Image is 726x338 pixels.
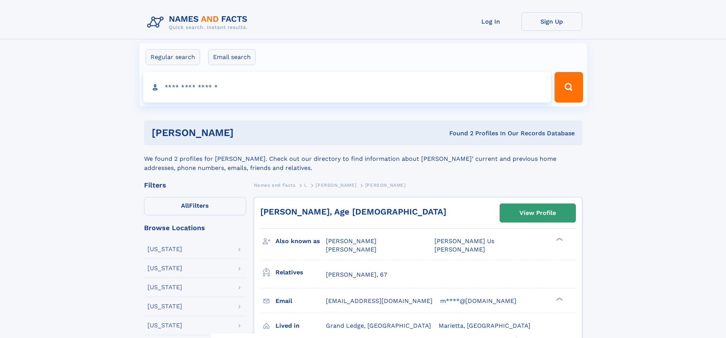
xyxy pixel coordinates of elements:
[276,266,326,279] h3: Relatives
[554,296,563,301] div: ❯
[276,319,326,332] h3: Lived in
[326,322,431,329] span: Grand Ledge, [GEOGRAPHIC_DATA]
[144,197,246,215] label: Filters
[341,129,575,138] div: Found 2 Profiles In Our Records Database
[521,12,582,31] a: Sign Up
[276,295,326,308] h3: Email
[434,246,485,253] span: [PERSON_NAME]
[144,182,246,189] div: Filters
[500,204,575,222] a: View Profile
[460,12,521,31] a: Log In
[304,183,307,188] span: L
[146,49,200,65] label: Regular search
[208,49,256,65] label: Email search
[144,12,254,33] img: Logo Names and Facts
[439,322,530,329] span: Marietta, [GEOGRAPHIC_DATA]
[147,246,182,252] div: [US_STATE]
[326,297,433,304] span: [EMAIL_ADDRESS][DOMAIN_NAME]
[144,224,246,231] div: Browse Locations
[147,284,182,290] div: [US_STATE]
[326,237,377,245] span: [PERSON_NAME]
[316,180,356,190] a: [PERSON_NAME]
[181,202,189,209] span: All
[143,72,551,103] input: search input
[152,128,341,138] h1: [PERSON_NAME]
[260,207,446,216] a: [PERSON_NAME], Age [DEMOGRAPHIC_DATA]
[304,180,307,190] a: L
[519,204,556,222] div: View Profile
[254,180,296,190] a: Names and Facts
[276,235,326,248] h3: Also known as
[434,237,494,245] span: [PERSON_NAME] Us
[365,183,406,188] span: [PERSON_NAME]
[316,183,356,188] span: [PERSON_NAME]
[326,271,387,279] a: [PERSON_NAME], 67
[147,303,182,309] div: [US_STATE]
[147,322,182,328] div: [US_STATE]
[555,72,583,103] button: Search Button
[144,145,582,173] div: We found 2 profiles for [PERSON_NAME]. Check out our directory to find information about [PERSON_...
[147,265,182,271] div: [US_STATE]
[554,237,563,242] div: ❯
[326,246,377,253] span: [PERSON_NAME]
